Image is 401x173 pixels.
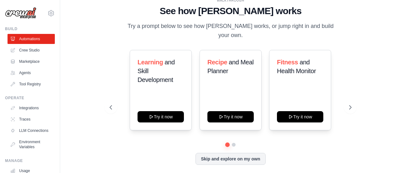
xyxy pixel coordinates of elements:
[5,26,55,31] div: Build
[5,7,36,19] img: Logo
[8,34,55,44] a: Automations
[110,5,351,17] h1: See how [PERSON_NAME] works
[8,114,55,124] a: Traces
[8,103,55,113] a: Integrations
[207,59,253,74] span: and Meal Planner
[125,22,336,40] p: Try a prompt below to see how [PERSON_NAME] works, or jump right in and build your own.
[207,59,227,66] span: Recipe
[8,68,55,78] a: Agents
[195,153,265,165] button: Skip and explore on my own
[5,95,55,100] div: Operate
[8,79,55,89] a: Tool Registry
[138,59,175,83] span: and Skill Development
[138,111,184,122] button: Try it now
[5,158,55,163] div: Manage
[8,126,55,136] a: LLM Connections
[8,45,55,55] a: Crew Studio
[277,59,298,66] span: Fitness
[207,111,254,122] button: Try it now
[138,59,163,66] span: Learning
[8,57,55,67] a: Marketplace
[8,137,55,152] a: Environment Variables
[277,111,323,122] button: Try it now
